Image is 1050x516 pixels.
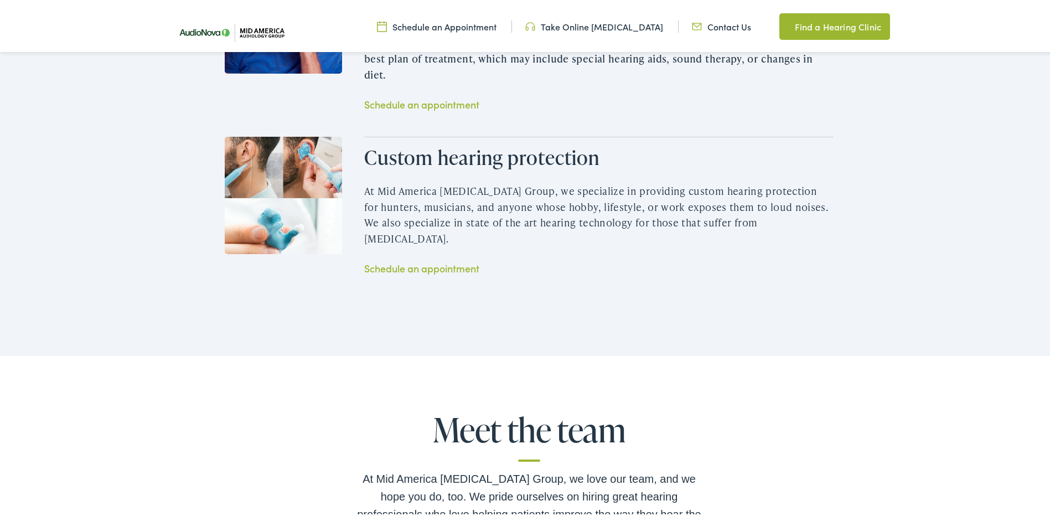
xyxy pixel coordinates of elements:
a: Find a Hearing Clinic [779,11,890,38]
p: At Mid America [MEDICAL_DATA] Group, we specialize in providing custom hearing protection for hun... [364,181,834,245]
span: At Mid America [MEDICAL_DATA] Group, we specialize in the diagnosis and management of [MEDICAL_DA... [364,2,815,79]
img: utility icon [692,18,702,30]
a: Take Online [MEDICAL_DATA] [525,18,663,30]
img: utility icon [525,18,535,30]
a: Schedule an appointment [364,95,479,109]
img: utility icon [377,18,387,30]
h2: Meet the team [352,409,706,460]
img: One time custom hearing protection device shown bring used on a man. [225,135,342,252]
a: Schedule an appointment [364,259,479,273]
h2: Custom hearing protection [364,143,834,167]
a: Schedule an Appointment [377,18,496,30]
img: utility icon [779,18,789,31]
a: Contact Us [692,18,751,30]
